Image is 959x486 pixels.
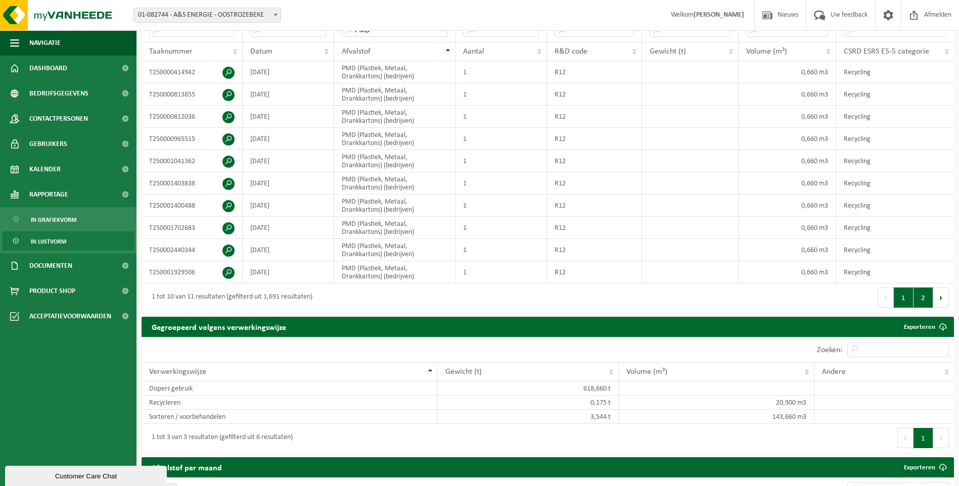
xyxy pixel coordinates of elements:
strong: [PERSON_NAME] [694,11,744,19]
td: R12 [547,61,642,83]
span: Taaknummer [149,47,193,56]
span: Volume (m³) [746,47,787,56]
td: 1 [455,239,546,261]
span: Aantal [463,47,484,56]
button: Previous [897,428,914,448]
span: Kalender [29,157,61,182]
td: PMD (Plastiek, Metaal, Drankkartons) (bedrijven) [334,150,455,172]
td: T250001041362 [142,150,243,172]
td: R12 [547,239,642,261]
td: 0,660 m3 [739,83,837,106]
h2: Afvalstof per maand [142,457,232,477]
td: [DATE] [243,106,334,128]
button: Next [933,287,949,308]
span: Bedrijfsgegevens [29,81,88,106]
div: 1 tot 10 van 11 resultaten (gefilterd uit 1,691 resultaten) [147,288,312,307]
span: Gewicht (t) [650,47,686,56]
button: Next [933,428,949,448]
span: Gewicht (t) [445,368,482,376]
td: 1 [455,261,546,283]
td: [DATE] [243,83,334,106]
td: Recycling [836,239,954,261]
button: 1 [894,287,914,308]
span: Product Shop [29,278,75,304]
td: [DATE] [243,239,334,261]
td: 3,544 t [438,410,619,424]
td: T250001400488 [142,195,243,217]
td: 0,660 m3 [739,106,837,128]
td: T250000813855 [142,83,243,106]
div: 1 tot 3 van 3 resultaten (gefilterd uit 6 resultaten) [147,429,293,447]
td: 1 [455,172,546,195]
td: [DATE] [243,128,334,150]
td: 0,660 m3 [739,172,837,195]
a: Exporteren [896,457,953,477]
td: 0,660 m3 [739,261,837,283]
span: Dashboard [29,56,67,81]
td: 1 [455,83,546,106]
td: R12 [547,217,642,239]
td: T250002440344 [142,239,243,261]
span: Navigatie [29,30,61,56]
span: 01-082744 - A&S ENERGIE - OOSTROZEBEKE [134,8,281,22]
td: PMD (Plastiek, Metaal, Drankkartons) (bedrijven) [334,239,455,261]
span: Acceptatievoorwaarden [29,304,111,329]
td: 0,660 m3 [739,195,837,217]
td: R12 [547,261,642,283]
iframe: chat widget [5,464,169,486]
span: In grafiekvorm [31,210,76,229]
h2: Gegroepeerd volgens verwerkingswijze [142,317,296,336]
td: PMD (Plastiek, Metaal, Drankkartons) (bedrijven) [334,61,455,83]
td: Recycleren [142,396,438,410]
td: 1 [455,128,546,150]
td: R12 [547,106,642,128]
td: Recycling [836,61,954,83]
td: Recycling [836,172,954,195]
td: R12 [547,83,642,106]
td: Recycling [836,195,954,217]
span: Volume (m³) [626,368,667,376]
td: Recycling [836,83,954,106]
td: 1 [455,106,546,128]
td: PMD (Plastiek, Metaal, Drankkartons) (bedrijven) [334,106,455,128]
td: 0,660 m3 [739,217,837,239]
span: 01-082744 - A&S ENERGIE - OOSTROZEBEKE [133,8,281,23]
td: PMD (Plastiek, Metaal, Drankkartons) (bedrijven) [334,217,455,239]
td: Recycling [836,261,954,283]
td: [DATE] [243,172,334,195]
button: Previous [878,287,894,308]
td: T250001929506 [142,261,243,283]
td: PMD (Plastiek, Metaal, Drankkartons) (bedrijven) [334,195,455,217]
td: 0,175 t [438,396,619,410]
span: In lijstvorm [31,232,66,251]
td: 1 [455,195,546,217]
span: Andere [822,368,846,376]
button: 2 [914,287,933,308]
span: Documenten [29,253,72,278]
td: 1 [455,150,546,172]
td: PMD (Plastiek, Metaal, Drankkartons) (bedrijven) [334,83,455,106]
td: Recycling [836,128,954,150]
td: 1 [455,217,546,239]
span: R&D code [555,47,587,56]
td: 618,660 t [438,381,619,396]
td: R12 [547,172,642,195]
td: [DATE] [243,217,334,239]
span: CSRD ESRS E5-5 categorie [844,47,929,56]
span: Contactpersonen [29,106,88,131]
a: In grafiekvorm [3,210,134,229]
td: Recycling [836,106,954,128]
td: 1 [455,61,546,83]
td: T250001403838 [142,172,243,195]
span: Rapportage [29,182,68,207]
td: T250000965515 [142,128,243,150]
td: PMD (Plastiek, Metaal, Drankkartons) (bedrijven) [334,128,455,150]
span: Gebruikers [29,131,67,157]
td: 0,660 m3 [739,239,837,261]
label: Zoeken: [817,346,842,354]
td: 20,900 m3 [619,396,814,410]
button: 1 [914,428,933,448]
td: Recycling [836,150,954,172]
td: Dispers gebruik [142,381,438,396]
td: R12 [547,195,642,217]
